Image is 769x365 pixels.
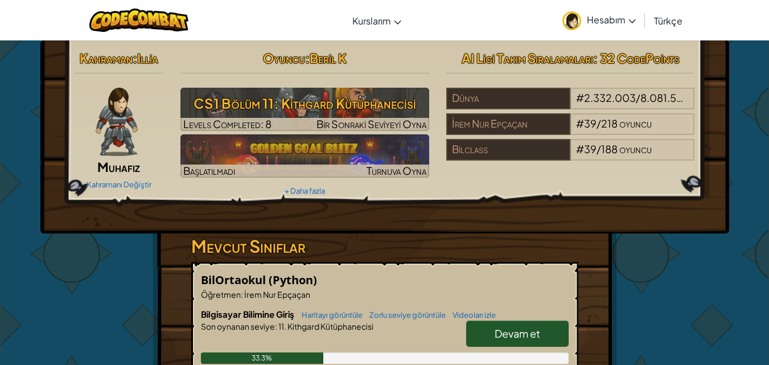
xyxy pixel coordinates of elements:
[201,272,269,288] span: BilOrtaokul
[619,117,652,130] span: oyuncu
[584,142,597,155] span: 39
[619,142,652,155] span: oyuncu
[269,272,317,288] span: (Python)
[636,91,640,104] span: /
[305,50,310,66] span: :
[137,50,158,66] span: Illia
[692,91,724,104] span: oyuncu
[648,5,688,36] a: Türkçe
[316,117,426,130] span: Bir Sonraki Seviyeyi Oyna
[584,117,597,130] span: 39
[587,14,626,26] font: Hesabım
[296,310,363,319] a: Haritayı görüntüle
[364,310,446,319] a: Zorlu seviye görüntüle
[601,142,618,155] span: 188
[183,117,272,130] span: Levels Completed: 8
[243,289,310,300] span: İrem Nur Epçaçan
[263,50,305,66] span: Oyuncu
[447,310,496,319] a: Videoları izle
[446,99,695,112] a: Dünya#2.332.003/8.081.520oyuncu
[576,142,584,155] span: #
[285,186,325,195] a: + Daha fazla
[180,134,429,178] img: Golden Goal
[640,91,690,104] span: 8.081.520
[597,117,601,130] span: /
[191,233,578,259] h3: Mevcut Sınıflar
[180,91,429,116] h3: CS1 Bölüm 11: Kithgard Kütüphanecisi
[180,88,429,131] img: CS1 Bölüm 11: Kithgard Kütüphanecisi
[557,2,641,38] a: Hesabım
[576,91,584,104] span: #
[601,117,618,130] span: 218
[201,289,241,300] span: Öğretmen
[446,139,570,161] div: Bilclass
[584,91,636,104] span: 2.332.003
[97,159,140,175] span: Muhafız
[201,309,296,319] span: Bilgisayar Bilimine Giriş
[593,50,680,66] span: : 32 CodePoints
[462,50,593,66] span: AI Ligi Takım Sıralamaları
[183,164,235,177] span: Başlatılmadı
[201,321,275,331] span: Son oynanan seviye
[446,150,695,163] a: Bilclass#39/188oyuncu
[277,321,286,331] span: 11.
[446,124,695,137] a: İrem Nur Epçaçan#39/218oyuncu
[347,5,407,36] a: Kurslarım
[654,15,682,27] font: Türkçe
[275,321,277,331] span: :
[562,11,581,30] img: avatar
[241,289,243,300] span: :
[201,352,323,364] div: 33.3%
[89,9,189,32] img: CodeCombat logosu
[446,88,570,109] div: Dünya
[180,134,429,178] a: BaşlatılmadıTurnuva Oyna
[352,15,391,27] font: Kurslarım
[87,180,151,189] a: Kahramanı Değiştir
[310,50,347,66] span: Beri̇l K
[96,88,137,156] img: guardian-pose.png
[495,327,540,340] span: Devam et
[446,113,570,135] div: İrem Nur Epçaçan
[80,50,133,66] span: Kahraman
[597,142,601,155] span: /
[576,117,584,130] span: #
[286,321,373,331] span: Kithgard Kütüphanecisi
[180,88,429,131] a: Bir Sonraki Seviyeyi Oyna
[133,50,137,66] span: :
[367,164,426,177] span: Turnuva Oyna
